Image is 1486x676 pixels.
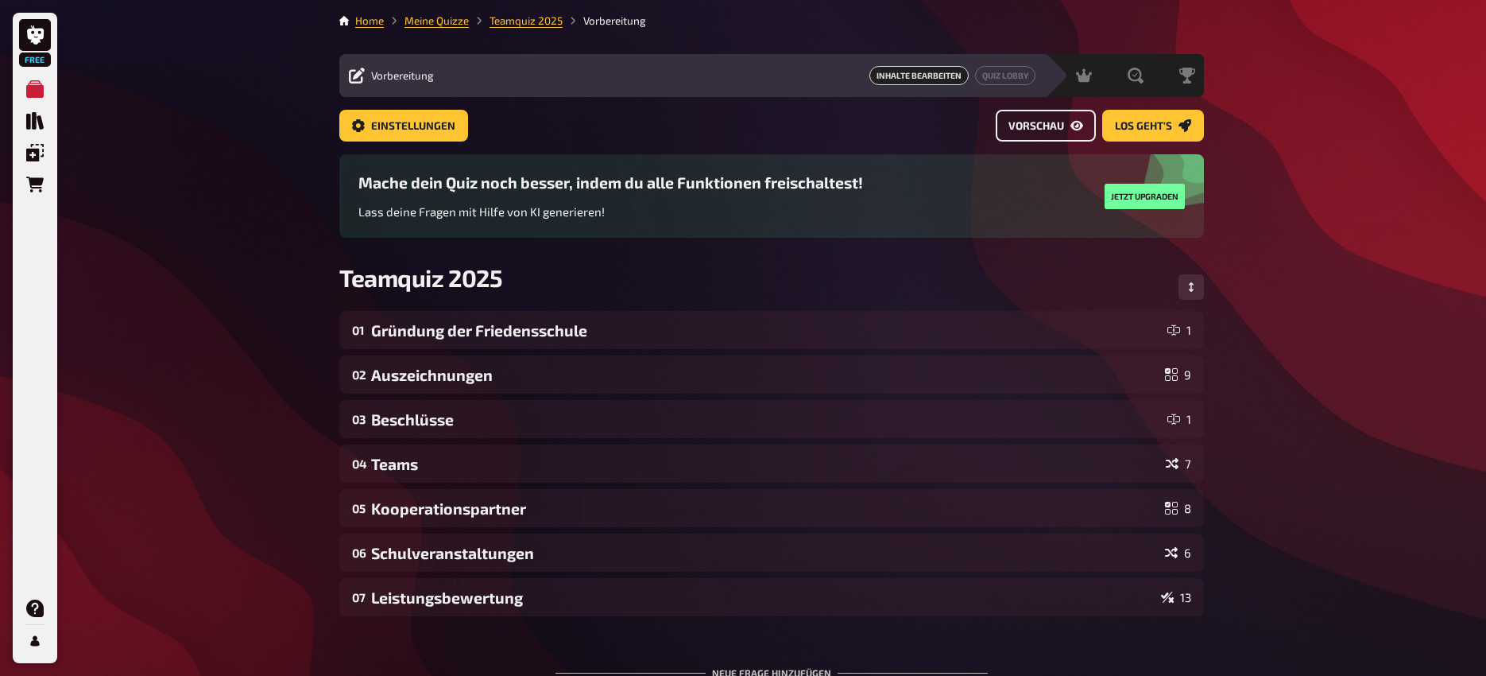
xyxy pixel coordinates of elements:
[1115,121,1172,132] span: Los geht's
[1165,546,1191,559] div: 6
[563,13,646,29] li: Vorbereitung
[355,14,384,27] a: Home
[1166,457,1191,470] div: 7
[339,263,502,292] span: Teamquiz 2025
[384,13,469,29] li: Meine Quizze
[21,55,49,64] span: Free
[371,589,1155,607] div: Leistungsbewertung
[1178,274,1204,300] button: Reihenfolge anpassen
[1165,502,1191,515] div: 8
[1102,110,1204,142] button: Los geht's
[1165,368,1191,381] div: 9
[371,121,455,132] span: Einstellungen
[371,544,1159,562] div: Schulveranstaltungen
[352,367,365,382] div: 02
[352,546,365,560] div: 06
[352,590,365,604] div: 07
[404,14,469,27] a: Meine Quizze
[371,69,434,82] span: Vorbereitung
[358,173,863,192] h3: Mache dein Quiz noch besser, indem du alle Funktionen freischaltest!
[358,204,605,219] span: Lass deine Fragen mit Hilfe von KI generieren!
[996,110,1096,142] button: Vorschau
[352,412,365,426] div: 03
[352,323,365,337] div: 01
[1161,591,1191,604] div: 13
[975,66,1035,85] button: Quiz Lobby
[469,13,563,29] li: Teamquiz 2025
[1008,121,1064,132] span: Vorschau
[1167,324,1191,336] div: 1
[355,13,384,29] li: Home
[352,501,365,515] div: 05
[490,14,563,27] a: Teamquiz 2025
[352,456,365,471] div: 04
[339,110,468,142] button: Einstellungen
[1167,413,1191,425] div: 1
[869,66,969,85] a: Inhalte Bearbeiten
[1105,184,1185,209] button: Jetzt upgraden
[371,410,1161,429] div: Beschlüsse
[371,455,1159,473] div: Teams
[371,366,1159,384] div: Auszeichnungen
[371,499,1159,518] div: Kooperationspartner
[371,321,1161,340] div: Gründung der Friedensschule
